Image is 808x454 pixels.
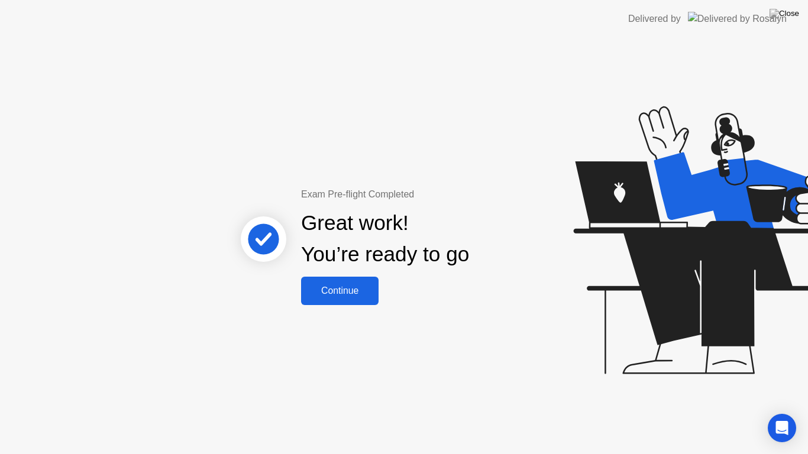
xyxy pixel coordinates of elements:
[688,12,787,25] img: Delivered by Rosalyn
[301,277,379,305] button: Continue
[301,207,469,270] div: Great work! You’re ready to go
[305,286,375,296] div: Continue
[628,12,681,26] div: Delivered by
[301,187,545,202] div: Exam Pre-flight Completed
[770,9,799,18] img: Close
[768,414,796,442] div: Open Intercom Messenger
